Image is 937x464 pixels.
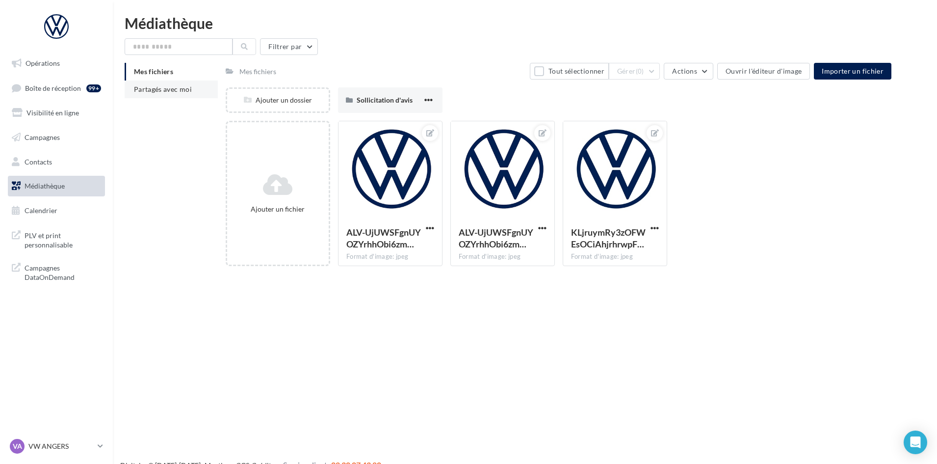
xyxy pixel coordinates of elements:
[346,252,434,261] div: Format d'image: jpeg
[25,83,81,92] span: Boîte de réception
[6,78,107,99] a: Boîte de réception99+
[86,84,101,92] div: 99+
[227,95,329,105] div: Ajouter un dossier
[664,63,713,80] button: Actions
[530,63,608,80] button: Tout sélectionner
[239,67,276,77] div: Mes fichiers
[609,63,660,80] button: Gérer(0)
[6,53,107,74] a: Opérations
[357,96,413,104] span: Sollicitation d'avis
[13,441,22,451] span: VA
[6,127,107,148] a: Campagnes
[25,206,57,215] span: Calendrier
[672,67,697,75] span: Actions
[459,227,533,249] span: ALV-UjUWSFgnUYOZYrhhObi6zmOpVUPT2bGzheuw7TC_GTqJq1djBpai
[346,227,421,249] span: ALV-UjUWSFgnUYOZYrhhObi6zmOpVUPT2bGzheuw7TC_GTqJq1djBpai
[134,67,173,76] span: Mes fichiers
[134,85,192,93] span: Partagés avec moi
[26,109,79,117] span: Visibilité en ligne
[6,200,107,221] a: Calendrier
[571,227,646,249] span: KLjruymRy3zOFWEsOCiAhjrhrwpF5s5yaDvtBvKrnPBQpgnOp0z7_YTIbRUQq3nU9GdHlZUL42b85dgipg=s0
[571,252,659,261] div: Format d'image: jpeg
[6,176,107,196] a: Médiathèque
[814,63,891,80] button: Importer un fichier
[231,204,325,214] div: Ajouter un fichier
[25,229,101,250] span: PLV et print personnalisable
[822,67,884,75] span: Importer un fichier
[25,261,101,282] span: Campagnes DataOnDemand
[25,157,52,165] span: Contacts
[459,252,547,261] div: Format d'image: jpeg
[6,225,107,254] a: PLV et print personnalisable
[6,103,107,123] a: Visibilité en ligne
[8,437,105,456] a: VA VW ANGERS
[6,257,107,286] a: Campagnes DataOnDemand
[717,63,810,80] button: Ouvrir l'éditeur d'image
[6,152,107,172] a: Contacts
[25,182,65,190] span: Médiathèque
[904,431,927,454] div: Open Intercom Messenger
[636,67,644,75] span: (0)
[25,133,60,141] span: Campagnes
[28,441,94,451] p: VW ANGERS
[26,59,60,67] span: Opérations
[125,16,925,30] div: Médiathèque
[260,38,318,55] button: Filtrer par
